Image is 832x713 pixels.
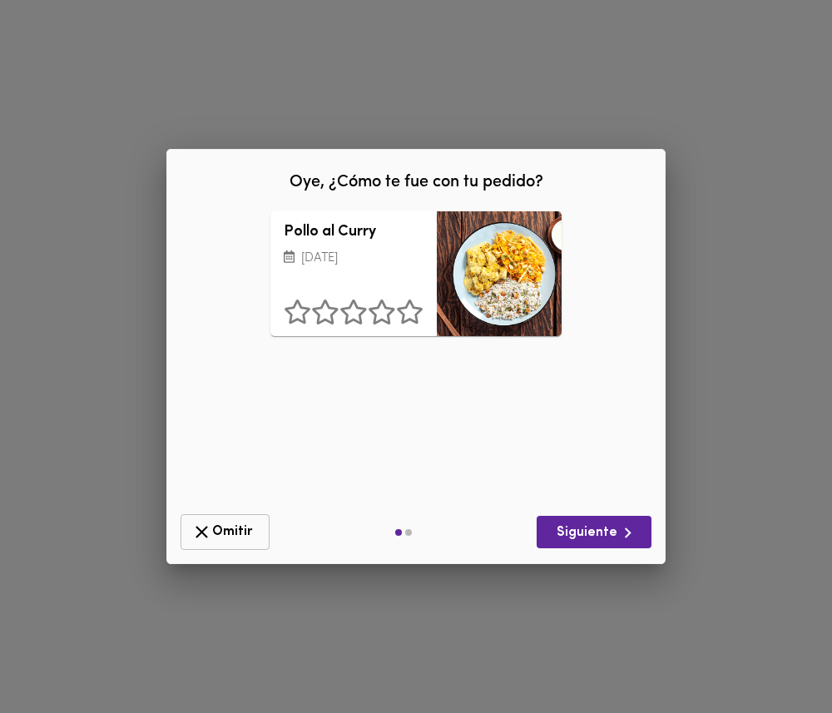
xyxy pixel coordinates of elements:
h3: Pollo al Curry [284,225,423,241]
span: Omitir [191,522,259,542]
span: Oye, ¿Cómo te fue con tu pedido? [290,174,543,191]
iframe: Messagebird Livechat Widget [735,616,815,696]
div: Pollo al Curry [437,211,562,336]
p: [DATE] [284,250,423,269]
span: Siguiente [550,522,638,543]
button: Siguiente [537,516,651,548]
button: Omitir [181,514,270,550]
